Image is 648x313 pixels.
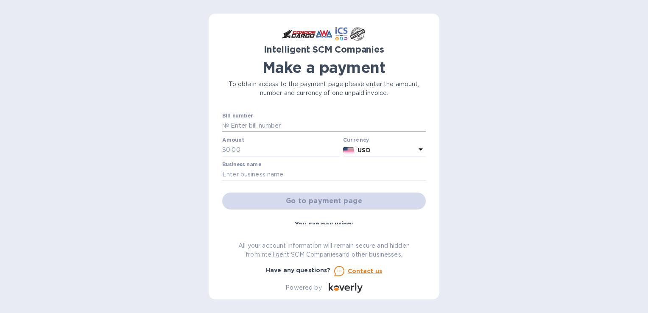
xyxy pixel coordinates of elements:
[266,267,331,274] b: Have any questions?
[295,221,353,227] b: You can pay using:
[222,80,426,98] p: To obtain access to the payment page please enter the amount, number and currency of one unpaid i...
[222,162,261,167] label: Business name
[222,121,229,130] p: №
[343,137,369,143] b: Currency
[226,144,340,156] input: 0.00
[348,268,383,274] u: Contact us
[358,147,370,154] b: USD
[222,241,426,259] p: All your account information will remain secure and hidden from Intelligent SCM Companies and oth...
[264,44,384,55] b: Intelligent SCM Companies
[222,145,226,154] p: $
[229,120,426,132] input: Enter bill number
[222,138,244,143] label: Amount
[222,59,426,76] h1: Make a payment
[222,168,426,181] input: Enter business name
[343,147,355,153] img: USD
[222,113,253,118] label: Bill number
[285,283,321,292] p: Powered by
